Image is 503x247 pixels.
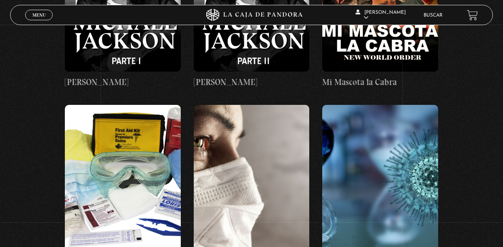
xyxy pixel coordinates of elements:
span: [PERSON_NAME] [355,10,406,20]
h4: [PERSON_NAME] [194,76,310,89]
a: Buscar [424,13,443,18]
h4: [PERSON_NAME] [65,76,181,89]
span: Menu [32,13,46,17]
a: View your shopping cart [467,10,478,21]
h4: Mi Mascota la Cabra [322,76,438,89]
span: Cerrar [30,19,49,25]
